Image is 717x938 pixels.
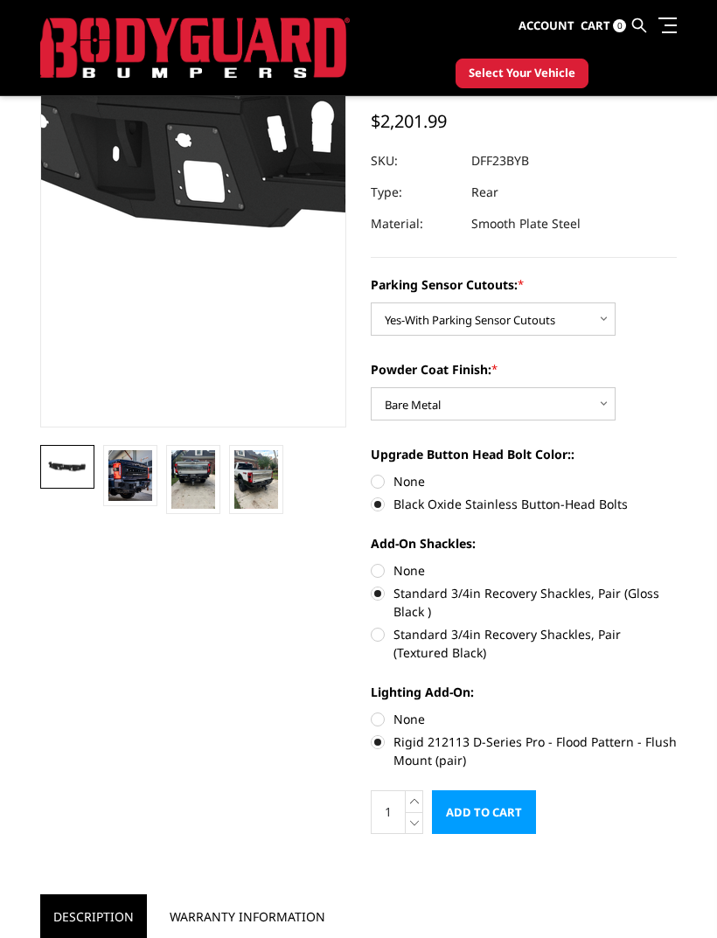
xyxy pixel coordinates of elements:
input: Add to Cart [432,790,536,834]
img: 2023-2025 Ford F250-350-450-A2 Series-Rear Bumper [234,450,278,509]
span: Account [519,17,574,33]
dt: SKU: [371,145,458,177]
label: Add-On Shackles: [371,534,677,552]
label: Powder Coat Finish: [371,360,677,379]
a: Account [519,3,574,50]
img: 2023-2025 Ford F250-350-450-A2 Series-Rear Bumper [45,455,89,479]
label: Parking Sensor Cutouts: [371,275,677,294]
img: BODYGUARD BUMPERS [40,17,350,79]
dd: Smooth Plate Steel [471,208,581,240]
span: 0 [613,19,626,32]
img: 2023-2025 Ford F250-350-450-A2 Series-Rear Bumper [108,450,152,501]
dt: Material: [371,208,458,240]
label: Lighting Add-On: [371,683,677,701]
label: None [371,561,677,580]
dd: DFF23BYB [471,145,529,177]
dt: Type: [371,177,458,208]
dd: Rear [471,177,498,208]
label: Rigid 212113 D-Series Pro - Flood Pattern - Flush Mount (pair) [371,733,677,769]
label: Upgrade Button Head Bolt Color:: [371,445,677,463]
label: Standard 3/4in Recovery Shackles, Pair (Textured Black) [371,625,677,662]
label: Black Oxide Stainless Button-Head Bolts [371,495,677,513]
a: Cart 0 [581,3,626,50]
button: Select Your Vehicle [456,59,588,88]
span: Select Your Vehicle [469,65,575,82]
label: None [371,710,677,728]
label: Standard 3/4in Recovery Shackles, Pair (Gloss Black ) [371,584,677,621]
label: None [371,472,677,490]
span: Cart [581,17,610,33]
img: 2023-2025 Ford F250-350-450-A2 Series-Rear Bumper [171,450,215,509]
span: $2,201.99 [371,109,447,133]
